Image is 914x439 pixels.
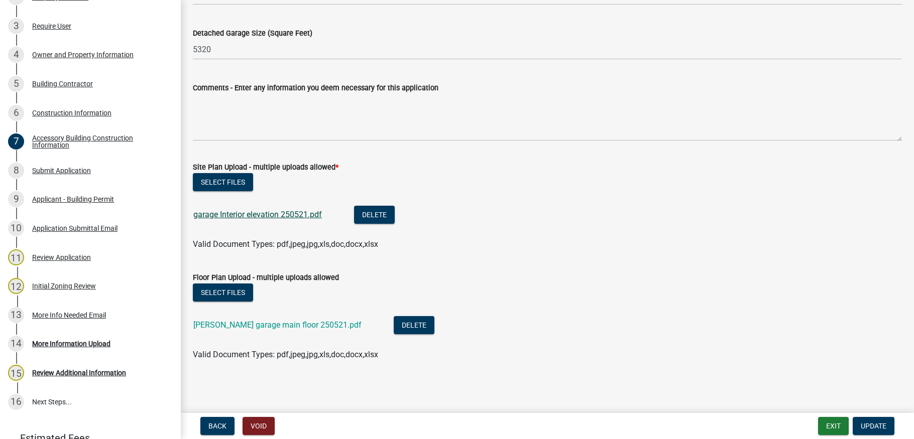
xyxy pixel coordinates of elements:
div: Require User [32,23,71,30]
div: Owner and Property Information [32,51,134,58]
div: Submit Application [32,167,91,174]
button: Select files [193,283,253,302]
span: Valid Document Types: pdf,jpeg,jpg,xls,doc,docx,xlsx [193,350,378,359]
wm-modal-confirm: Delete Document [394,321,434,331]
button: Exit [818,417,849,435]
div: Review Additional Information [32,369,126,376]
button: Back [200,417,235,435]
button: Delete [354,206,395,224]
div: More Information Upload [32,340,110,347]
div: 3 [8,18,24,34]
span: Back [208,422,226,430]
div: 9 [8,191,24,207]
button: Update [853,417,894,435]
button: Select files [193,173,253,191]
div: 5 [8,76,24,92]
div: 15 [8,365,24,381]
div: Accessory Building Construction Information [32,134,165,149]
button: Delete [394,316,434,334]
div: More Info Needed Email [32,312,106,319]
div: Applicant - Building Permit [32,196,114,203]
div: 12 [8,278,24,294]
a: [PERSON_NAME] garage main floor 250521.pdf [193,320,362,330]
div: Construction Information [32,109,111,116]
div: 16 [8,394,24,410]
label: Site Plan Upload - multiple uploads allowed [193,164,338,171]
div: 11 [8,249,24,265]
span: Valid Document Types: pdf,jpeg,jpg,xls,doc,docx,xlsx [193,239,378,249]
div: 10 [8,220,24,236]
div: 7 [8,133,24,150]
div: 6 [8,105,24,121]
div: 8 [8,163,24,179]
div: Initial Zoning Review [32,282,96,289]
div: 4 [8,47,24,63]
div: 14 [8,336,24,352]
label: Detached Garage Size (Square Feet) [193,30,312,37]
a: garage Interior elevation 250521.pdf [193,210,322,219]
div: Review Application [32,254,91,261]
div: 13 [8,307,24,323]
wm-modal-confirm: Delete Document [354,211,395,220]
button: Void [243,417,275,435]
label: Comments - Enter any information you deem necessary for this application [193,85,438,92]
label: Floor Plan Upload - multiple uploads allowed [193,274,339,281]
div: Application Submittal Email [32,225,118,232]
div: Building Contractor [32,80,93,87]
span: Update [861,422,886,430]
